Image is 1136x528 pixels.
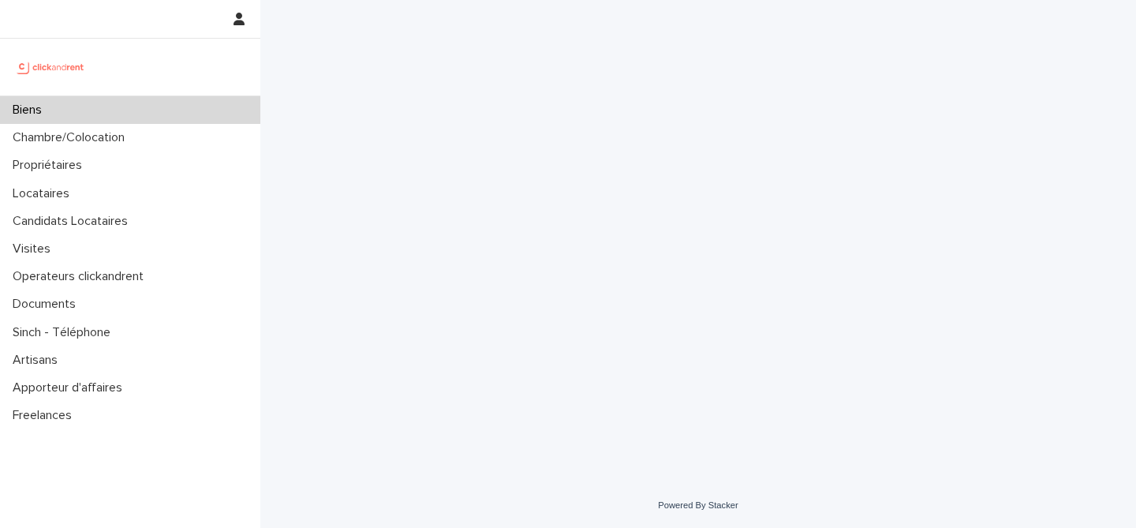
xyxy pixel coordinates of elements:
[6,158,95,173] p: Propriétaires
[6,214,140,229] p: Candidats Locataires
[6,269,156,284] p: Operateurs clickandrent
[6,186,82,201] p: Locataires
[658,500,738,510] a: Powered By Stacker
[6,242,63,257] p: Visites
[13,51,89,83] img: UCB0brd3T0yccxBKYDjQ
[6,353,70,368] p: Artisans
[6,408,84,423] p: Freelances
[6,380,135,395] p: Apporteur d'affaires
[6,130,137,145] p: Chambre/Colocation
[6,297,88,312] p: Documents
[6,103,54,118] p: Biens
[6,325,123,340] p: Sinch - Téléphone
